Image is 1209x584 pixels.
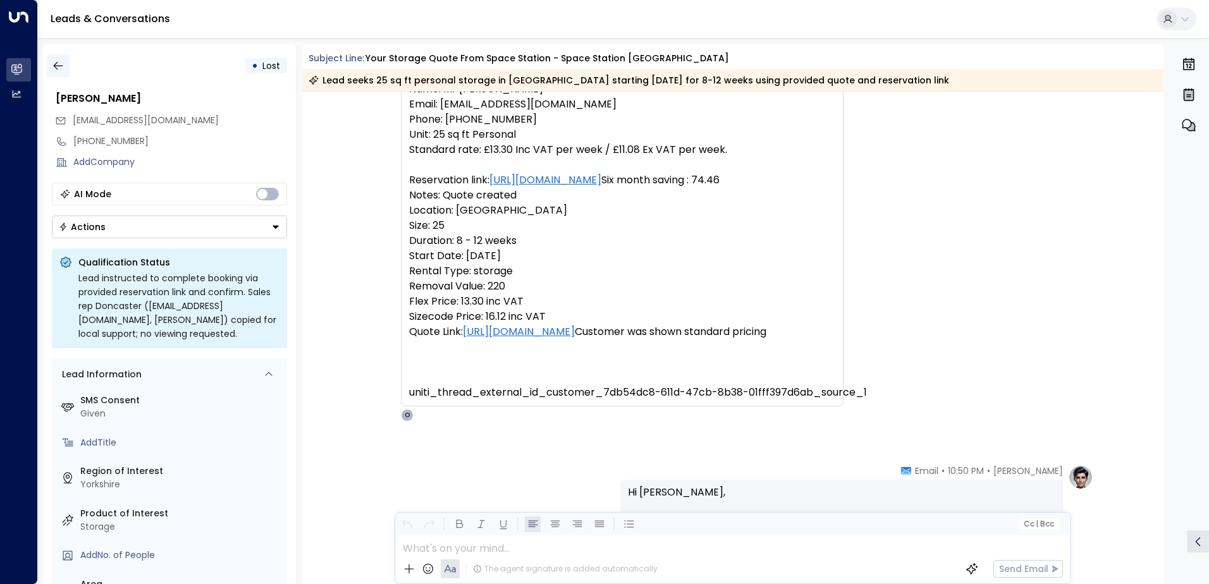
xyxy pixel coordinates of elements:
span: | [1036,520,1038,528]
span: 10:50 PM [948,465,984,477]
div: O [401,409,414,422]
pre: Name: Mr [PERSON_NAME] Email: [EMAIL_ADDRESS][DOMAIN_NAME] Phone: [PHONE_NUMBER] Unit: 25 sq ft P... [409,82,835,400]
div: [PERSON_NAME] [56,91,287,106]
div: • [252,54,258,77]
span: [EMAIL_ADDRESS][DOMAIN_NAME] [73,114,219,126]
div: Storage [80,520,282,533]
label: Product of Interest [80,507,282,520]
div: Actions [59,221,106,233]
span: • [987,465,990,477]
span: [PERSON_NAME] [993,465,1063,477]
div: Lead instructed to complete booking via provided reservation link and confirm. Sales rep Doncaste... [78,271,279,341]
button: Undo [399,516,415,532]
div: AddCompany [73,155,287,169]
div: AddTitle [80,436,282,449]
img: profile-logo.png [1068,465,1093,490]
div: Button group with a nested menu [52,216,287,238]
div: AI Mode [74,188,111,200]
div: Given [80,407,282,420]
div: The agent signature is added automatically [473,563,658,575]
span: Lost [262,59,280,72]
label: SMS Consent [80,394,282,407]
div: Your storage quote from Space Station - Space Station [GEOGRAPHIC_DATA] [365,52,729,65]
div: AddNo. of People [80,549,282,562]
div: Yorkshire [80,478,282,491]
span: Subject Line: [309,52,364,64]
a: [URL][DOMAIN_NAME] [489,173,601,188]
div: Lead seeks 25 sq ft personal storage in [GEOGRAPHIC_DATA] starting [DATE] for 8-12 weeks using pr... [309,74,949,87]
a: Leads & Conversations [51,11,170,26]
span: Cc Bcc [1023,520,1053,528]
span: • [942,465,945,477]
a: [URL][DOMAIN_NAME] [463,324,575,339]
button: Redo [421,516,437,532]
span: Email [915,465,938,477]
button: Actions [52,216,287,238]
div: [PHONE_NUMBER] [73,135,287,148]
label: Region of Interest [80,465,282,478]
div: Lead Information [58,368,142,381]
p: Qualification Status [78,256,279,269]
button: Cc|Bcc [1018,518,1059,530]
span: mikeasimpson2000@gmail.com [73,114,219,127]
